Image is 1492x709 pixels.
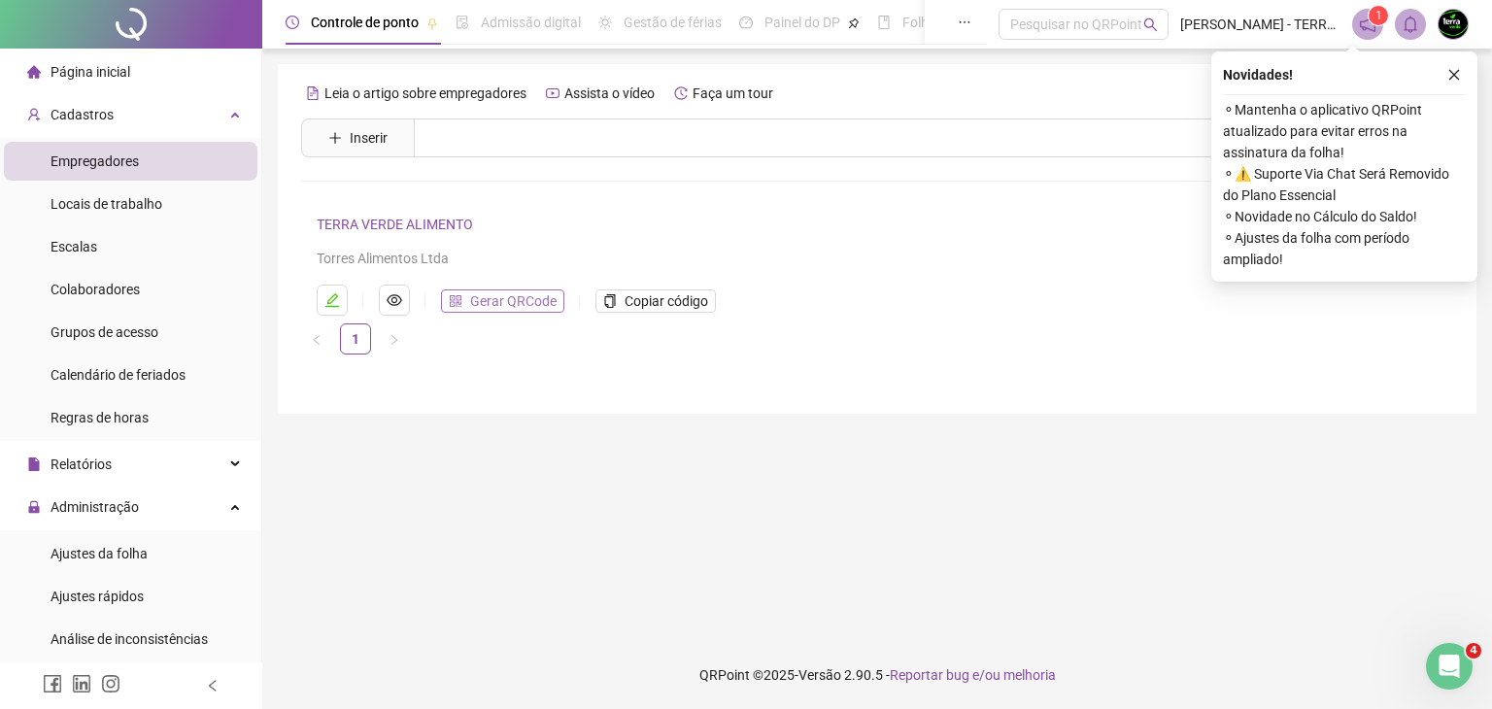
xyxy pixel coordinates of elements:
span: clock-circle [286,16,299,29]
span: close [1447,68,1461,82]
span: Empregadores [51,153,139,169]
span: youtube [546,86,559,100]
span: Colaboradores [51,282,140,297]
span: Admissão digital [481,15,581,30]
sup: 1 [1369,6,1388,25]
li: Próxima página [379,323,410,354]
span: file [27,457,41,471]
span: linkedin [72,674,91,693]
iframe: Intercom live chat [1426,643,1473,690]
a: 1 [341,324,370,354]
span: Painel do DP [764,15,840,30]
span: file-done [456,16,469,29]
span: history [674,86,688,100]
div: Torres Alimentos Ltda [317,248,1356,269]
span: ⚬ Novidade no Cálculo do Saldo! [1223,206,1466,227]
button: Gerar QRCode [441,289,564,313]
footer: QRPoint © 2025 - 2.90.5 - [262,641,1492,709]
span: left [206,679,220,692]
span: Folha de pagamento [902,15,1027,30]
span: Locais de trabalho [51,196,162,212]
span: lock [27,500,41,514]
span: right [389,334,400,346]
span: Cadastros [51,107,114,122]
span: dashboard [739,16,753,29]
span: Gerar QRCode [470,290,557,312]
span: bell [1402,16,1419,33]
span: home [27,65,41,79]
span: Página inicial [51,64,130,80]
span: Gestão de férias [624,15,722,30]
span: facebook [43,674,62,693]
span: [PERSON_NAME] - TERRA VERDE ALIMENTO [1180,14,1340,35]
span: Leia o artigo sobre empregadores [324,85,526,101]
li: Página anterior [301,323,332,354]
span: ⚬ ⚠️ Suporte Via Chat Será Removido do Plano Essencial [1223,163,1466,206]
span: edit [324,292,340,308]
span: pushpin [848,17,860,29]
span: ⚬ Mantenha o aplicativo QRPoint atualizado para evitar erros na assinatura da folha! [1223,99,1466,163]
span: Calendário de feriados [51,367,186,383]
span: instagram [101,674,120,693]
button: left [301,323,332,354]
span: left [311,334,322,346]
span: file-text [306,86,320,100]
img: 53001 [1439,10,1468,39]
span: copy [603,294,617,308]
span: eye [387,292,402,308]
span: notification [1359,16,1376,33]
li: 1 [340,323,371,354]
span: Versão [798,667,841,683]
span: Controle de ponto [311,15,419,30]
span: Ajustes da folha [51,546,148,561]
span: Administração [51,499,139,515]
span: ellipsis [958,16,971,29]
span: 4 [1466,643,1481,658]
span: Reportar bug e/ou melhoria [890,667,1056,683]
button: right [379,323,410,354]
span: qrcode [449,294,462,308]
span: Grupos de acesso [51,324,158,340]
span: 1 [1375,9,1382,22]
span: ⚬ Ajustes da folha com período ampliado! [1223,227,1466,270]
span: book [877,16,891,29]
span: Inserir [350,127,388,149]
span: sun [598,16,612,29]
span: pushpin [426,17,438,29]
span: Faça um tour [693,85,773,101]
span: Relatórios [51,456,112,472]
button: Copiar código [595,289,716,313]
span: Copiar código [625,290,708,312]
a: TERRA VERDE ALIMENTO [317,217,473,232]
span: Regras de horas [51,410,149,425]
span: Novidades ! [1223,64,1293,85]
span: plus [328,131,342,145]
span: Assista o vídeo [564,85,655,101]
span: Ajustes rápidos [51,589,144,604]
span: user-add [27,108,41,121]
button: Inserir [313,122,403,153]
span: Escalas [51,239,97,254]
span: search [1143,17,1158,32]
span: Análise de inconsistências [51,631,208,647]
